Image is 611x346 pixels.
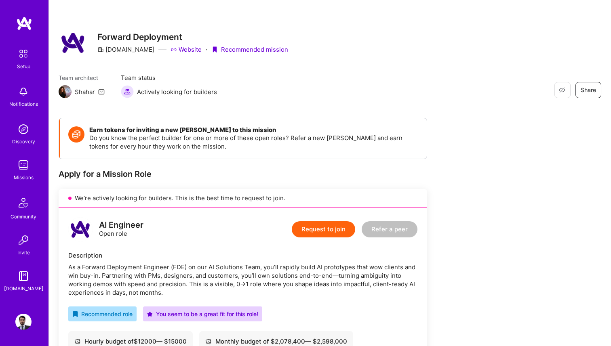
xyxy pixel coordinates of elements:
[72,310,133,318] div: Recommended role
[15,157,32,173] img: teamwork
[121,73,217,82] span: Team status
[68,126,84,143] img: Token icon
[206,45,207,54] div: ·
[97,32,288,42] h3: Forward Deployment
[147,310,258,318] div: You seem to be a great fit for this role!
[59,85,72,98] img: Team Architect
[15,268,32,284] img: guide book
[4,284,43,293] div: [DOMAIN_NAME]
[205,338,211,344] i: icon Cash
[74,338,80,344] i: icon Cash
[9,100,38,108] div: Notifications
[72,311,78,317] i: icon RecommendedBadge
[89,126,419,134] h4: Earn tokens for inviting a new [PERSON_NAME] to this mission
[97,45,154,54] div: [DOMAIN_NAME]
[74,337,187,346] div: Hourly budget of $ 12000 — $ 15000
[89,134,419,151] p: Do you know the perfect builder for one or more of these open roles? Refer a new [PERSON_NAME] an...
[211,46,218,53] i: icon PurpleRibbon
[15,45,32,62] img: setup
[59,28,88,57] img: Company Logo
[99,221,143,238] div: Open role
[13,314,34,330] a: User Avatar
[14,173,34,182] div: Missions
[14,193,33,212] img: Community
[75,88,95,96] div: Shahar
[137,88,217,96] span: Actively looking for builders
[97,46,104,53] i: icon CompanyGray
[147,311,153,317] i: icon PurpleStar
[11,212,36,221] div: Community
[575,82,601,98] button: Share
[121,85,134,98] img: Actively looking for builders
[581,86,596,94] span: Share
[12,137,35,146] div: Discovery
[98,88,105,95] i: icon Mail
[15,232,32,248] img: Invite
[68,251,417,260] div: Description
[59,73,105,82] span: Team architect
[16,16,32,31] img: logo
[205,337,347,346] div: Monthly budget of $ 2,078,400 — $ 2,598,000
[99,221,143,229] div: AI Engineer
[559,87,565,93] i: icon EyeClosed
[17,62,30,71] div: Setup
[68,263,417,297] div: As a Forward Deployment Engineer (FDE) on our AI Solutions Team, you’ll rapidly build AI prototyp...
[211,45,288,54] div: Recommended mission
[59,189,427,208] div: We’re actively looking for builders. This is the best time to request to join.
[15,84,32,100] img: bell
[15,121,32,137] img: discovery
[68,217,93,241] img: logo
[362,221,417,237] button: Refer a peer
[15,314,32,330] img: User Avatar
[17,248,30,257] div: Invite
[59,169,427,179] div: Apply for a Mission Role
[292,221,355,237] button: Request to join
[171,45,202,54] a: Website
